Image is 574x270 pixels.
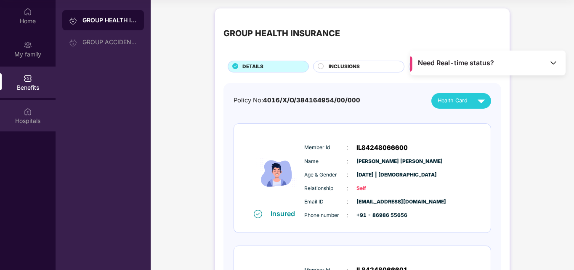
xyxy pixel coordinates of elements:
span: IL84248066600 [356,143,408,153]
span: Self [356,184,399,192]
div: Policy No: [234,96,360,105]
span: INCLUSIONS [329,63,360,71]
span: : [346,184,348,193]
img: svg+xml;base64,PHN2ZyB4bWxucz0iaHR0cDovL3d3dy53My5vcmcvMjAwMC9zdmciIHZpZXdCb3g9IjAgMCAyNCAyNCIgd2... [474,94,489,108]
div: GROUP HEALTH INSURANCE [223,27,340,40]
span: [DATE] | [DEMOGRAPHIC_DATA] [356,171,399,179]
span: Phone number [304,211,346,219]
span: : [346,197,348,206]
span: [PERSON_NAME] [PERSON_NAME] [356,158,399,166]
div: Insured [271,209,300,218]
span: Relationship [304,184,346,192]
span: 4016/X/O/384164954/00/000 [263,96,360,104]
span: DETAILS [242,63,263,71]
span: [EMAIL_ADDRESS][DOMAIN_NAME] [356,198,399,206]
img: svg+xml;base64,PHN2ZyBpZD0iSG9zcGl0YWxzIiB4bWxucz0iaHR0cDovL3d3dy53My5vcmcvMjAwMC9zdmciIHdpZHRoPS... [24,107,32,116]
span: Health Card [438,96,468,105]
img: svg+xml;base64,PHN2ZyB4bWxucz0iaHR0cDovL3d3dy53My5vcmcvMjAwMC9zdmciIHdpZHRoPSIxNiIgaGVpZ2h0PSIxNi... [254,210,262,218]
span: Name [304,158,346,166]
img: svg+xml;base64,PHN2ZyB3aWR0aD0iMjAiIGhlaWdodD0iMjAiIHZpZXdCb3g9IjAgMCAyMCAyMCIgZmlsbD0ibm9uZSIgeG... [69,38,77,47]
span: +91 - 86986 55656 [356,211,399,219]
span: : [346,143,348,152]
span: : [346,211,348,220]
div: GROUP ACCIDENTAL INSURANCE [82,39,137,45]
img: svg+xml;base64,PHN2ZyB3aWR0aD0iMjAiIGhlaWdodD0iMjAiIHZpZXdCb3g9IjAgMCAyMCAyMCIgZmlsbD0ibm9uZSIgeG... [69,16,77,25]
img: svg+xml;base64,PHN2ZyBpZD0iQmVuZWZpdHMiIHhtbG5zPSJodHRwOi8vd3d3LnczLm9yZy8yMDAwL3N2ZyIgd2lkdGg9Ij... [24,74,32,83]
img: Toggle Icon [549,59,558,67]
span: Member Id [304,144,346,152]
span: : [346,157,348,166]
div: GROUP HEALTH INSURANCE [82,16,137,24]
img: icon [252,138,302,209]
button: Health Card [431,93,491,109]
span: Age & Gender [304,171,346,179]
span: : [346,170,348,179]
span: Email ID [304,198,346,206]
img: svg+xml;base64,PHN2ZyBpZD0iSG9tZSIgeG1sbnM9Imh0dHA6Ly93d3cudzMub3JnLzIwMDAvc3ZnIiB3aWR0aD0iMjAiIG... [24,8,32,16]
img: svg+xml;base64,PHN2ZyB3aWR0aD0iMjAiIGhlaWdodD0iMjAiIHZpZXdCb3g9IjAgMCAyMCAyMCIgZmlsbD0ibm9uZSIgeG... [24,41,32,49]
span: Need Real-time status? [418,59,494,67]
